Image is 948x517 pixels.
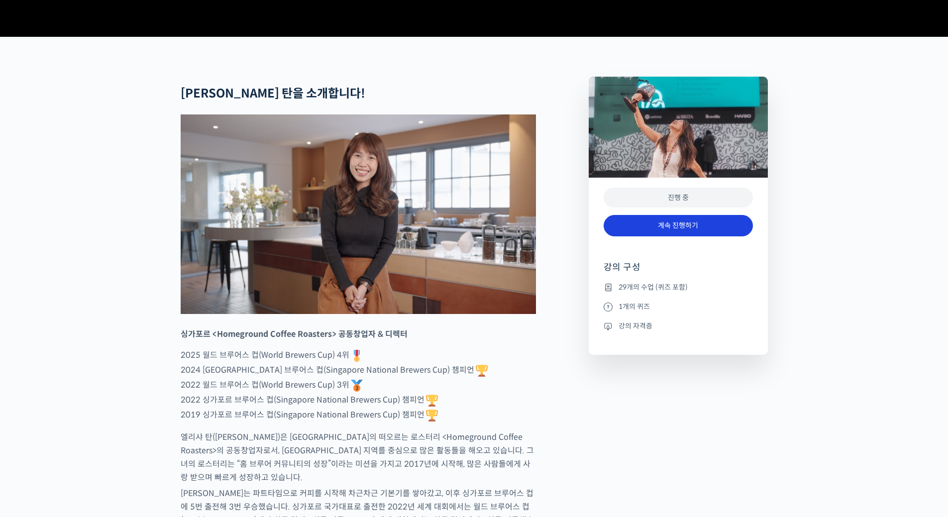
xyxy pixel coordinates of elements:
img: 🏆 [426,410,438,421]
div: 진행 중 [604,188,753,208]
span: 홈 [31,330,37,338]
strong: 싱가포르 <Homeground Coffee Roasters> 공동창업자 & 디렉터 [181,329,408,339]
a: 계속 진행하기 [604,215,753,236]
p: 2025 월드 브루어스 컵(World Brewers Cup) 4위 2024 [GEOGRAPHIC_DATA] 브루어스 컵(Singapore National Brewers Cup... [181,348,536,423]
strong: [PERSON_NAME] 탄을 소개합니다! [181,86,365,101]
img: 🏆 [476,365,488,377]
a: 홈 [3,315,66,340]
h4: 강의 구성 [604,261,753,281]
li: 1개의 퀴즈 [604,301,753,312]
p: 엘리샤 탄([PERSON_NAME])은 [GEOGRAPHIC_DATA]의 떠오르는 로스터리 <Homeground Coffee Roasters>의 공동창업자로서, [GEOGRA... [181,430,536,484]
img: 🎖️ [351,350,363,362]
li: 29개의 수업 (퀴즈 포함) [604,281,753,293]
img: 🏆 [426,395,438,407]
li: 강의 자격증 [604,320,753,332]
a: 설정 [128,315,191,340]
img: 🥉 [351,380,363,392]
span: 설정 [154,330,166,338]
a: 대화 [66,315,128,340]
span: 대화 [91,331,103,339]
